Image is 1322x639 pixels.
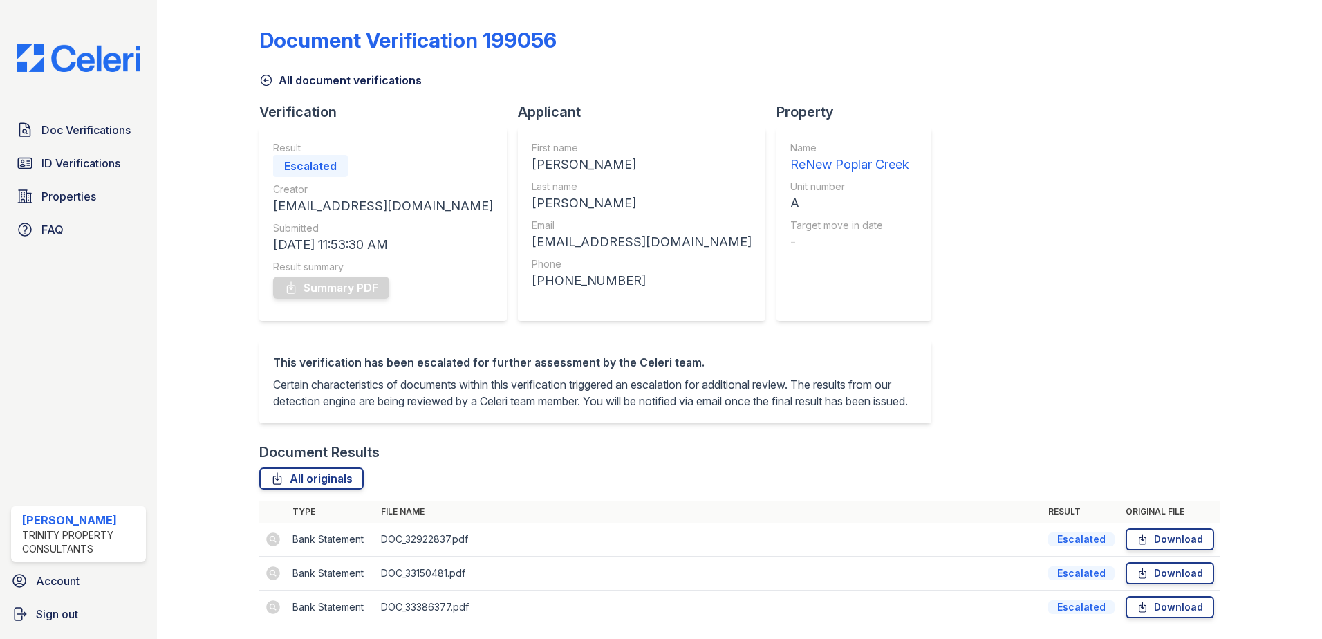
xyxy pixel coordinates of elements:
div: Document Results [259,443,380,462]
div: Last name [532,180,752,194]
a: Sign out [6,600,151,628]
div: [DATE] 11:53:30 AM [273,235,493,254]
div: Property [776,102,942,122]
td: Bank Statement [287,591,375,624]
span: ID Verifications [41,155,120,172]
iframe: chat widget [1264,584,1308,625]
div: Verification [259,102,518,122]
span: Doc Verifications [41,122,131,138]
a: Download [1126,562,1214,584]
a: FAQ [11,216,146,243]
a: Name ReNew Poplar Creek [790,141,909,174]
th: Result [1043,501,1120,523]
td: DOC_33150481.pdf [375,557,1043,591]
div: Phone [532,257,752,271]
div: Applicant [518,102,776,122]
a: All document verifications [259,72,422,89]
a: Download [1126,528,1214,550]
div: Target move in date [790,219,909,232]
div: A [790,194,909,213]
span: Properties [41,188,96,205]
a: Download [1126,596,1214,618]
a: Doc Verifications [11,116,146,144]
div: [PERSON_NAME] [532,194,752,213]
div: Trinity Property Consultants [22,528,140,556]
div: - [790,232,909,252]
div: [PHONE_NUMBER] [532,271,752,290]
td: DOC_33386377.pdf [375,591,1043,624]
span: Sign out [36,606,78,622]
div: Unit number [790,180,909,194]
a: Properties [11,183,146,210]
td: Bank Statement [287,557,375,591]
div: Escalated [1048,566,1115,580]
div: [PERSON_NAME] [22,512,140,528]
div: Escalated [1048,600,1115,614]
th: Type [287,501,375,523]
div: Submitted [273,221,493,235]
th: File name [375,501,1043,523]
div: Result summary [273,260,493,274]
span: FAQ [41,221,64,238]
span: Account [36,573,80,589]
div: First name [532,141,752,155]
div: Escalated [273,155,348,177]
img: CE_Logo_Blue-a8612792a0a2168367f1c8372b55b34899dd931a85d93a1a3d3e32e68fde9ad4.png [6,44,151,72]
div: [EMAIL_ADDRESS][DOMAIN_NAME] [273,196,493,216]
div: ReNew Poplar Creek [790,155,909,174]
p: Certain characteristics of documents within this verification triggered an escalation for additio... [273,376,918,409]
a: ID Verifications [11,149,146,177]
div: Email [532,219,752,232]
td: Bank Statement [287,523,375,557]
div: Name [790,141,909,155]
div: Document Verification 199056 [259,28,557,53]
div: [PERSON_NAME] [532,155,752,174]
th: Original file [1120,501,1220,523]
a: All originals [259,467,364,490]
div: This verification has been escalated for further assessment by the Celeri team. [273,354,918,371]
td: DOC_32922837.pdf [375,523,1043,557]
div: [EMAIL_ADDRESS][DOMAIN_NAME] [532,232,752,252]
a: Account [6,567,151,595]
div: Result [273,141,493,155]
div: Creator [273,183,493,196]
div: Escalated [1048,532,1115,546]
